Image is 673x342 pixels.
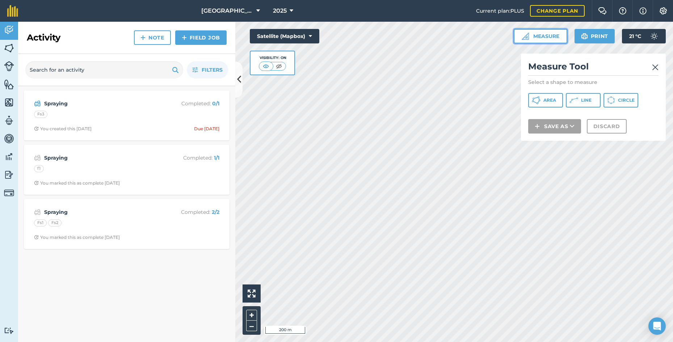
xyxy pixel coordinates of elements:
button: Discard [587,119,627,134]
button: + [246,310,257,321]
img: Two speech bubbles overlapping with the left bubble in the forefront [598,7,607,14]
strong: 0 / 1 [212,100,219,107]
img: svg+xml;base64,PD94bWwgdmVyc2lvbj0iMS4wIiBlbmNvZGluZz0idXRmLTgiPz4KPCEtLSBHZW5lcmF0b3I6IEFkb2JlIE... [34,153,41,162]
button: Print [575,29,615,43]
strong: 1 / 1 [214,155,219,161]
p: Completed : [162,208,219,216]
p: Completed : [162,154,219,162]
img: svg+xml;base64,PD94bWwgdmVyc2lvbj0iMS4wIiBlbmNvZGluZz0idXRmLTgiPz4KPCEtLSBHZW5lcmF0b3I6IEFkb2JlIE... [4,61,14,71]
img: svg+xml;base64,PD94bWwgdmVyc2lvbj0iMS4wIiBlbmNvZGluZz0idXRmLTgiPz4KPCEtLSBHZW5lcmF0b3I6IEFkb2JlIE... [4,327,14,334]
img: svg+xml;base64,PD94bWwgdmVyc2lvbj0iMS4wIiBlbmNvZGluZz0idXRmLTgiPz4KPCEtLSBHZW5lcmF0b3I6IEFkb2JlIE... [4,151,14,162]
h2: Activity [27,32,60,43]
img: svg+xml;base64,PHN2ZyB4bWxucz0iaHR0cDovL3d3dy53My5vcmcvMjAwMC9zdmciIHdpZHRoPSI1NiIgaGVpZ2h0PSI2MC... [4,43,14,54]
button: Satellite (Mapbox) [250,29,319,43]
strong: Spraying [44,100,159,107]
div: Open Intercom Messenger [648,317,666,335]
p: Completed : [162,100,219,107]
img: svg+xml;base64,PHN2ZyB4bWxucz0iaHR0cDovL3d3dy53My5vcmcvMjAwMC9zdmciIHdpZHRoPSIxNCIgaGVpZ2h0PSIyNC... [535,122,540,131]
button: Circle [603,93,638,107]
span: Current plan : PLUS [476,7,524,15]
img: svg+xml;base64,PHN2ZyB4bWxucz0iaHR0cDovL3d3dy53My5vcmcvMjAwMC9zdmciIHdpZHRoPSIyMiIgaGVpZ2h0PSIzMC... [652,63,659,72]
div: You marked this as complete [DATE] [34,235,120,240]
img: fieldmargin Logo [7,5,18,17]
span: 2025 [273,7,287,15]
img: svg+xml;base64,PD94bWwgdmVyc2lvbj0iMS4wIiBlbmNvZGluZz0idXRmLTgiPz4KPCEtLSBHZW5lcmF0b3I6IEFkb2JlIE... [4,188,14,198]
div: Fs1 [34,219,47,227]
button: Save as [528,119,581,134]
button: Line [566,93,601,107]
img: svg+xml;base64,PHN2ZyB4bWxucz0iaHR0cDovL3d3dy53My5vcmcvMjAwMC9zdmciIHdpZHRoPSI1NiIgaGVpZ2h0PSI2MC... [4,97,14,108]
img: svg+xml;base64,PHN2ZyB4bWxucz0iaHR0cDovL3d3dy53My5vcmcvMjAwMC9zdmciIHdpZHRoPSIxOSIgaGVpZ2h0PSIyNC... [581,32,588,41]
button: Area [528,93,563,107]
img: Ruler icon [522,33,529,40]
img: svg+xml;base64,PD94bWwgdmVyc2lvbj0iMS4wIiBlbmNvZGluZz0idXRmLTgiPz4KPCEtLSBHZW5lcmF0b3I6IEFkb2JlIE... [4,169,14,180]
button: – [246,321,257,331]
a: Field Job [175,30,227,45]
img: svg+xml;base64,PD94bWwgdmVyc2lvbj0iMS4wIiBlbmNvZGluZz0idXRmLTgiPz4KPCEtLSBHZW5lcmF0b3I6IEFkb2JlIE... [4,25,14,35]
img: svg+xml;base64,PHN2ZyB4bWxucz0iaHR0cDovL3d3dy53My5vcmcvMjAwMC9zdmciIHdpZHRoPSI1MCIgaGVpZ2h0PSI0MC... [274,63,283,70]
button: Filters [187,61,228,79]
div: Fs2 [48,219,62,227]
img: Clock with arrow pointing clockwise [34,235,39,240]
span: Area [543,97,556,103]
img: svg+xml;base64,PHN2ZyB4bWxucz0iaHR0cDovL3d3dy53My5vcmcvMjAwMC9zdmciIHdpZHRoPSI1MCIgaGVpZ2h0PSI0MC... [261,63,270,70]
img: svg+xml;base64,PD94bWwgdmVyc2lvbj0iMS4wIiBlbmNvZGluZz0idXRmLTgiPz4KPCEtLSBHZW5lcmF0b3I6IEFkb2JlIE... [34,99,41,108]
div: Fs3 [34,111,47,118]
strong: Spraying [44,154,159,162]
img: svg+xml;base64,PD94bWwgdmVyc2lvbj0iMS4wIiBlbmNvZGluZz0idXRmLTgiPz4KPCEtLSBHZW5lcmF0b3I6IEFkb2JlIE... [4,115,14,126]
h2: Measure Tool [528,61,659,76]
div: You created this [DATE] [34,126,92,132]
p: Select a shape to measure [528,79,659,86]
span: Filters [202,66,223,74]
a: SprayingCompleted: 0/1Fs3Clock with arrow pointing clockwiseYou created this [DATE]Due [DATE] [28,95,225,136]
div: Visibility: On [259,55,286,61]
div: Due [DATE] [194,126,219,132]
span: Circle [618,97,635,103]
a: Change plan [530,5,585,17]
img: svg+xml;base64,PHN2ZyB4bWxucz0iaHR0cDovL3d3dy53My5vcmcvMjAwMC9zdmciIHdpZHRoPSIxNyIgaGVpZ2h0PSIxNy... [639,7,647,15]
img: svg+xml;base64,PHN2ZyB4bWxucz0iaHR0cDovL3d3dy53My5vcmcvMjAwMC9zdmciIHdpZHRoPSIxOSIgaGVpZ2h0PSIyNC... [172,66,179,74]
img: Clock with arrow pointing clockwise [34,181,39,185]
button: 21 °C [622,29,666,43]
span: 21 ° C [629,29,641,43]
input: Search for an activity [25,61,183,79]
img: svg+xml;base64,PHN2ZyB4bWxucz0iaHR0cDovL3d3dy53My5vcmcvMjAwMC9zdmciIHdpZHRoPSI1NiIgaGVpZ2h0PSI2MC... [4,79,14,90]
strong: 2 / 2 [212,209,219,215]
img: A question mark icon [618,7,627,14]
img: Four arrows, one pointing top left, one top right, one bottom right and the last bottom left [248,290,256,297]
button: Measure [514,29,567,43]
a: Note [134,30,171,45]
div: You marked this as complete [DATE] [34,180,120,186]
img: svg+xml;base64,PD94bWwgdmVyc2lvbj0iMS4wIiBlbmNvZGluZz0idXRmLTgiPz4KPCEtLSBHZW5lcmF0b3I6IEFkb2JlIE... [34,208,41,216]
a: SprayingCompleted: 1/1f1Clock with arrow pointing clockwiseYou marked this as complete [DATE] [28,149,225,190]
img: svg+xml;base64,PHN2ZyB4bWxucz0iaHR0cDovL3d3dy53My5vcmcvMjAwMC9zdmciIHdpZHRoPSIxNCIgaGVpZ2h0PSIyNC... [140,33,146,42]
img: svg+xml;base64,PD94bWwgdmVyc2lvbj0iMS4wIiBlbmNvZGluZz0idXRmLTgiPz4KPCEtLSBHZW5lcmF0b3I6IEFkb2JlIE... [647,29,661,43]
span: [GEOGRAPHIC_DATA] [201,7,253,15]
img: A cog icon [659,7,668,14]
div: f1 [34,165,44,172]
img: svg+xml;base64,PD94bWwgdmVyc2lvbj0iMS4wIiBlbmNvZGluZz0idXRmLTgiPz4KPCEtLSBHZW5lcmF0b3I6IEFkb2JlIE... [4,133,14,144]
img: Clock with arrow pointing clockwise [34,126,39,131]
strong: Spraying [44,208,159,216]
a: SprayingCompleted: 2/2Fs1Fs2Clock with arrow pointing clockwiseYou marked this as complete [DATE] [28,203,225,245]
span: Line [581,97,592,103]
img: svg+xml;base64,PHN2ZyB4bWxucz0iaHR0cDovL3d3dy53My5vcmcvMjAwMC9zdmciIHdpZHRoPSIxNCIgaGVpZ2h0PSIyNC... [182,33,187,42]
